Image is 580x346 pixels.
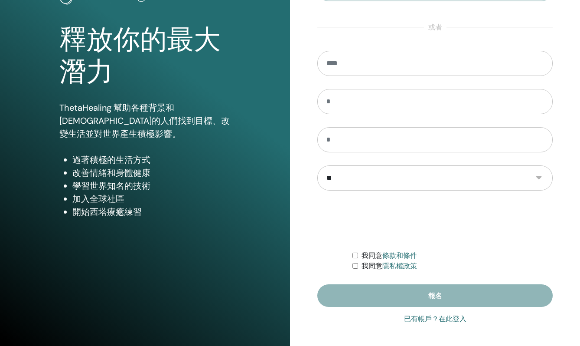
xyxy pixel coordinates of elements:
font: 開始西塔療癒練習 [72,206,142,217]
font: 釋放你的最大潛力 [59,24,221,87]
font: 加入全球社區 [72,193,124,204]
font: 我同意 [362,251,382,260]
font: 或者 [428,23,442,32]
a: 條款和條件 [382,251,417,260]
font: 過著積極的生活方式 [72,154,150,165]
font: 已有帳戶？在此登入 [404,315,466,323]
font: 我同意 [362,262,382,270]
a: 已有帳戶？在此登入 [404,314,466,324]
font: 改善情緒和身體健康 [72,167,150,178]
iframe: 驗證碼 [369,204,501,237]
a: 隱私權政策 [382,262,417,270]
font: ThetaHealing 幫助各種背景和[DEMOGRAPHIC_DATA]的人們找到目標、改變生活並對世界產生積極影響。 [59,102,230,139]
font: 學習世界知名的技術 [72,180,150,191]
